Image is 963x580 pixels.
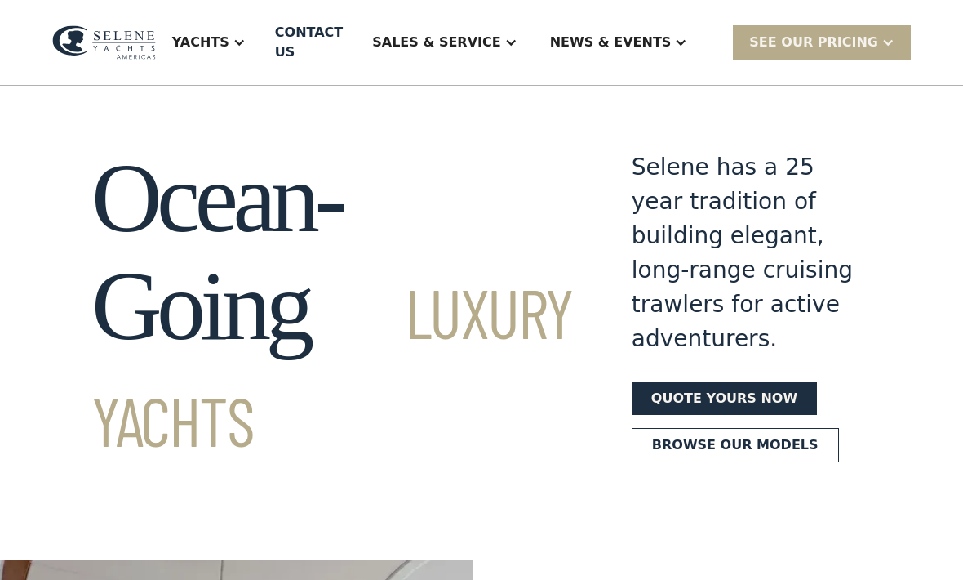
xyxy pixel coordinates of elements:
[550,33,672,52] div: News & EVENTS
[372,33,500,52] div: Sales & Service
[91,145,573,468] h1: Ocean-Going
[91,270,573,461] span: Luxury Yachts
[275,23,343,62] div: Contact US
[172,33,229,52] div: Yachts
[356,10,533,75] div: Sales & Service
[156,10,262,75] div: Yachts
[632,150,872,356] div: Selene has a 25 year tradition of building elegant, long-range cruising trawlers for active adven...
[632,428,839,462] a: Browse our models
[52,25,156,59] img: logo
[749,33,878,52] div: SEE Our Pricing
[632,382,817,415] a: Quote yours now
[534,10,704,75] div: News & EVENTS
[733,25,911,60] div: SEE Our Pricing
